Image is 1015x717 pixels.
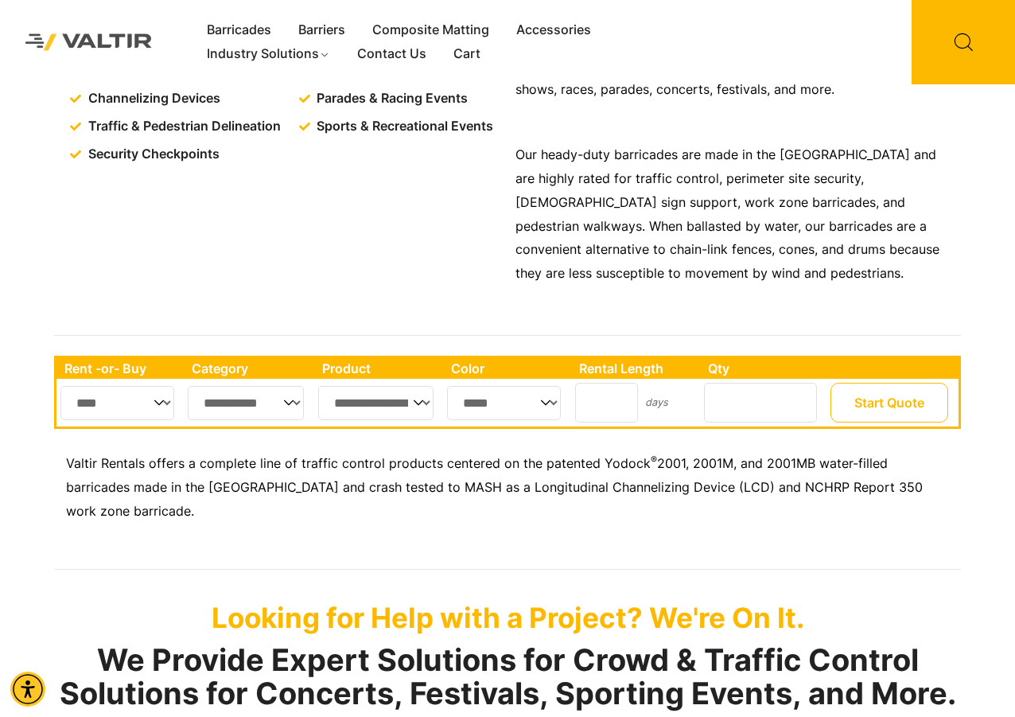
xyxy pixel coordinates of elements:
[84,142,220,166] span: Security Checkpoints
[184,358,314,379] th: Category
[285,18,359,42] a: Barriers
[443,358,571,379] th: Color
[700,358,826,379] th: Qty
[60,386,174,420] select: Single select
[344,42,440,66] a: Contact Us
[84,115,281,138] span: Traffic & Pedestrian Delineation
[66,455,651,471] span: Valtir Rentals offers a complete line of traffic control products centered on the patented Yodock
[651,454,657,466] sup: ®
[515,143,953,286] p: Our heady-duty barricades are made in the [GEOGRAPHIC_DATA] and are highly rated for traffic cont...
[313,115,493,138] span: Sports & Recreational Events
[193,42,344,66] a: Industry Solutions
[66,455,923,519] span: 2001, 2001M, and 2001MB water-filled barricades made in the [GEOGRAPHIC_DATA] and crash tested to...
[440,42,494,66] a: Cart
[314,358,444,379] th: Product
[313,87,468,111] span: Parades & Racing Events
[447,386,561,420] select: Single select
[193,18,285,42] a: Barricades
[12,21,165,64] img: Valtir Rentals
[359,18,503,42] a: Composite Matting
[318,386,434,420] select: Single select
[84,87,220,111] span: Channelizing Devices
[54,644,961,711] h2: We Provide Expert Solutions for Crowd & Traffic Control Solutions for Concerts, Festivals, Sporti...
[575,383,638,423] input: Number
[704,383,817,423] input: Number
[10,672,45,707] div: Accessibility Menu
[571,358,700,379] th: Rental Length
[503,18,605,42] a: Accessories
[830,383,948,423] button: Start Quote
[56,358,184,379] th: Rent -or- Buy
[188,386,304,420] select: Single select
[54,601,961,634] p: Looking for Help with a Project? We're On It.
[645,396,668,408] small: days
